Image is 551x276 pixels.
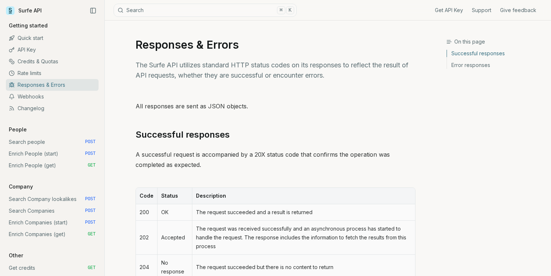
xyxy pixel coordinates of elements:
a: Quick start [6,32,99,44]
p: Company [6,183,36,190]
span: POST [85,196,96,202]
span: POST [85,220,96,225]
td: 202 [136,221,157,255]
td: The request succeeded and a result is returned [192,204,415,221]
a: Support [472,7,491,14]
a: Error responses [447,59,545,69]
span: POST [85,208,96,214]
a: Enrich Companies (start) POST [6,217,99,228]
span: GET [88,231,96,237]
h3: On this page [446,38,545,45]
kbd: ⌘ [277,6,285,14]
a: Responses & Errors [6,79,99,91]
span: POST [85,139,96,145]
a: Give feedback [500,7,536,14]
td: 200 [136,204,157,221]
span: POST [85,151,96,157]
h1: Responses & Errors [136,38,415,51]
a: Get credits GET [6,262,99,274]
a: Credits & Quotas [6,56,99,67]
p: People [6,126,30,133]
a: Enrich Companies (get) GET [6,228,99,240]
p: A successful request is accompanied by a 20X status code that confirms the operation was complete... [136,149,415,170]
a: Search Company lookalikes POST [6,193,99,205]
p: All responses are sent as JSON objects. [136,101,415,111]
th: Status [157,188,192,204]
a: Rate limits [6,67,99,79]
a: Search people POST [6,136,99,148]
a: Webhooks [6,91,99,102]
button: Search⌘K [114,4,297,17]
a: Get API Key [435,7,463,14]
a: Changelog [6,102,99,114]
a: Surfe API [6,5,42,16]
a: Enrich People (start) POST [6,148,99,160]
p: Getting started [6,22,51,29]
span: GET [88,265,96,271]
kbd: K [286,6,294,14]
a: API Key [6,44,99,56]
th: Description [192,188,415,204]
p: Other [6,252,26,259]
button: Collapse Sidebar [88,5,99,16]
span: GET [88,163,96,168]
a: Search Companies POST [6,205,99,217]
th: Code [136,188,157,204]
a: Successful responses [447,50,545,59]
td: The request was received successfully and an asynchronous process has started to handle the reque... [192,221,415,255]
td: Accepted [157,221,192,255]
a: Successful responses [136,129,230,141]
a: Enrich People (get) GET [6,160,99,171]
td: OK [157,204,192,221]
p: The Surfe API utilizes standard HTTP status codes on its responses to reflect the result of API r... [136,60,415,81]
